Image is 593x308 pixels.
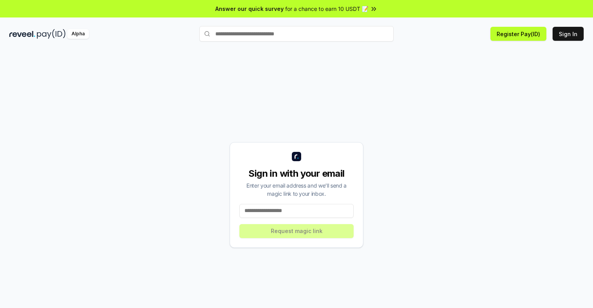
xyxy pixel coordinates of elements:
div: Sign in with your email [239,167,354,180]
img: logo_small [292,152,301,161]
img: reveel_dark [9,29,35,39]
div: Alpha [67,29,89,39]
button: Register Pay(ID) [490,27,546,41]
img: pay_id [37,29,66,39]
button: Sign In [553,27,584,41]
span: Answer our quick survey [215,5,284,13]
span: for a chance to earn 10 USDT 📝 [285,5,368,13]
div: Enter your email address and we’ll send a magic link to your inbox. [239,181,354,198]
